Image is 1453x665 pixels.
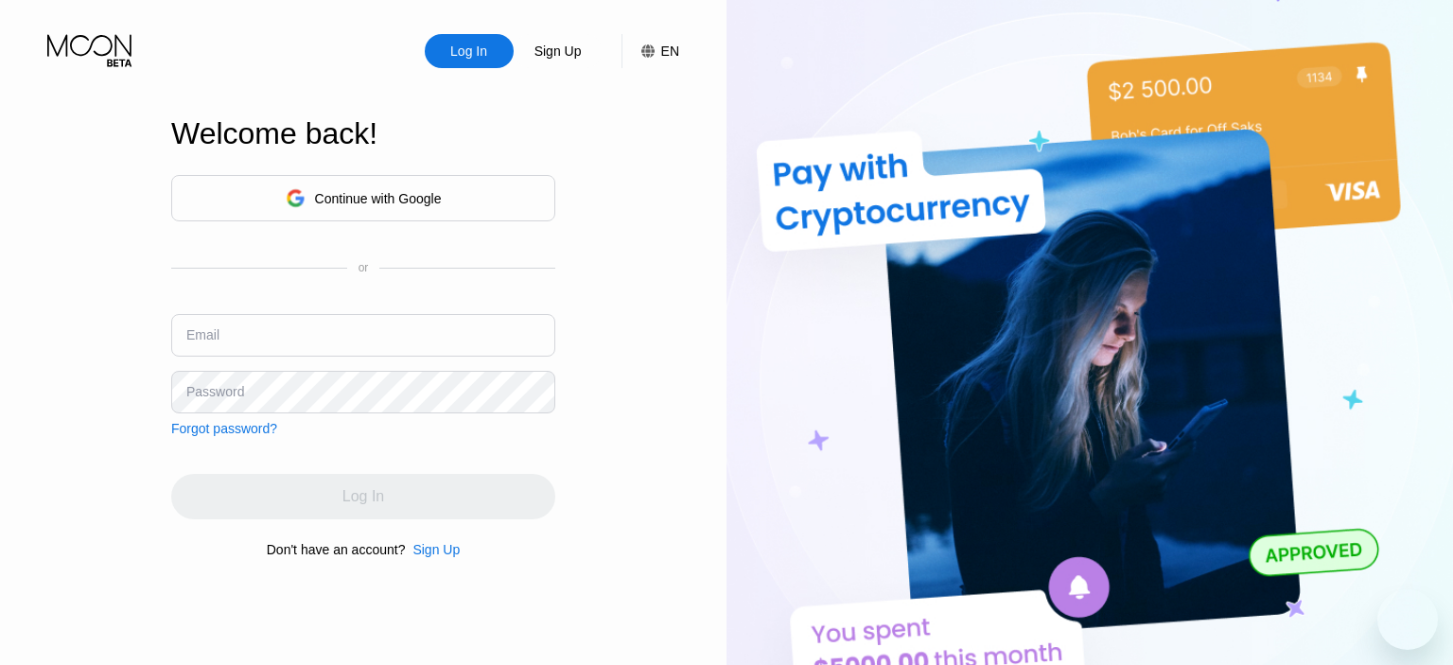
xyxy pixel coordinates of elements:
[171,421,277,436] div: Forgot password?
[171,175,555,221] div: Continue with Google
[412,542,460,557] div: Sign Up
[359,261,369,274] div: or
[621,34,679,68] div: EN
[1377,589,1438,650] iframe: Button to launch messaging window
[448,42,489,61] div: Log In
[425,34,514,68] div: Log In
[533,42,584,61] div: Sign Up
[186,327,219,342] div: Email
[405,542,460,557] div: Sign Up
[661,44,679,59] div: EN
[171,116,555,151] div: Welcome back!
[186,384,244,399] div: Password
[267,542,406,557] div: Don't have an account?
[514,34,603,68] div: Sign Up
[315,191,442,206] div: Continue with Google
